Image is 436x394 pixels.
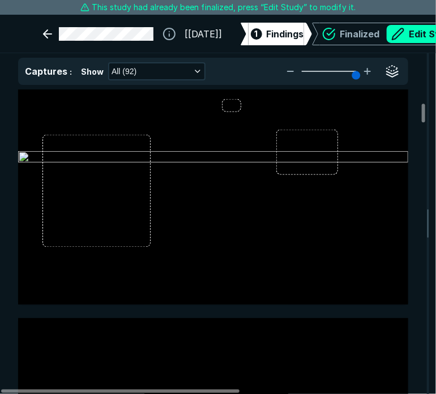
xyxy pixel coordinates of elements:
span: : [70,67,72,76]
span: [[DATE]] [185,27,223,41]
img: b31434c8-f699-4d05-8401-03defb3a8aad [18,151,408,165]
span: This study had already been finalized, press “Edit Study” to modify it. [92,1,356,14]
a: See-Mode Logo [18,22,27,46]
div: 1Findings [241,23,312,45]
span: Show [81,66,104,78]
span: Captures [25,66,67,77]
span: Findings [267,27,304,41]
span: All (92) [112,65,136,78]
span: 1 [255,28,258,40]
